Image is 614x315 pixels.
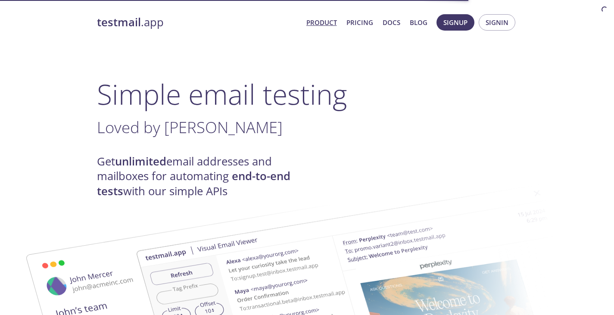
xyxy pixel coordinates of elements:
[346,17,373,28] a: Pricing
[443,17,468,28] span: Signup
[97,168,290,198] strong: end-to-end tests
[115,154,166,169] strong: unlimited
[383,17,400,28] a: Docs
[436,14,474,31] button: Signup
[97,15,141,30] strong: testmail
[97,78,517,111] h1: Simple email testing
[97,154,307,199] h4: Get email addresses and mailboxes for automating with our simple APIs
[479,14,515,31] button: Signin
[306,17,337,28] a: Product
[97,15,299,30] a: testmail.app
[486,17,508,28] span: Signin
[97,116,283,138] span: Loved by [PERSON_NAME]
[410,17,427,28] a: Blog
